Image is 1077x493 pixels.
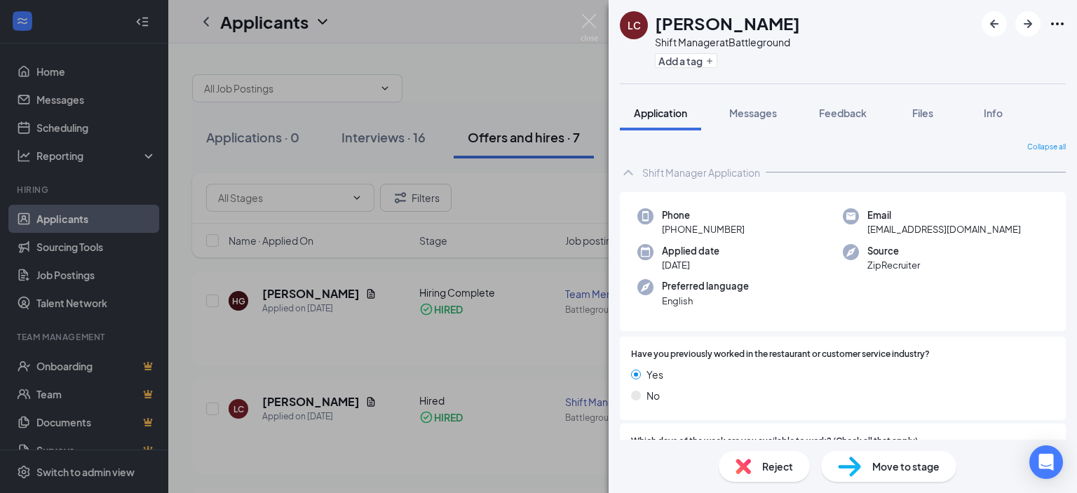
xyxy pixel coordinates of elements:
div: LC [628,18,641,32]
h1: [PERSON_NAME] [655,11,800,35]
div: Shift Manager at Battleground [655,35,800,49]
span: Messages [729,107,777,119]
span: Preferred language [662,279,749,293]
span: [DATE] [662,258,719,272]
span: Source [867,244,920,258]
button: ArrowLeftNew [982,11,1007,36]
span: Email [867,208,1021,222]
span: [EMAIL_ADDRESS][DOMAIN_NAME] [867,222,1021,236]
svg: ArrowRight [1020,15,1036,32]
svg: Plus [705,57,714,65]
span: ZipRecruiter [867,258,920,272]
span: No [646,388,660,403]
span: Have you previously worked in the restaurant or customer service industry? [631,348,930,361]
svg: Ellipses [1049,15,1066,32]
div: Open Intercom Messenger [1029,445,1063,479]
svg: ChevronUp [620,164,637,181]
span: Info [984,107,1003,119]
button: PlusAdd a tag [655,53,717,68]
span: English [662,294,749,308]
span: Applied date [662,244,719,258]
span: Files [912,107,933,119]
span: Collapse all [1027,142,1066,153]
span: Which days of the week are you available to work? (Check all that apply) [631,435,918,448]
span: Application [634,107,687,119]
div: Shift Manager Application [642,166,760,180]
span: [PHONE_NUMBER] [662,222,745,236]
span: Reject [762,459,793,474]
svg: ArrowLeftNew [986,15,1003,32]
span: Yes [646,367,663,382]
span: Move to stage [872,459,940,474]
span: Feedback [819,107,867,119]
button: ArrowRight [1015,11,1041,36]
span: Phone [662,208,745,222]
